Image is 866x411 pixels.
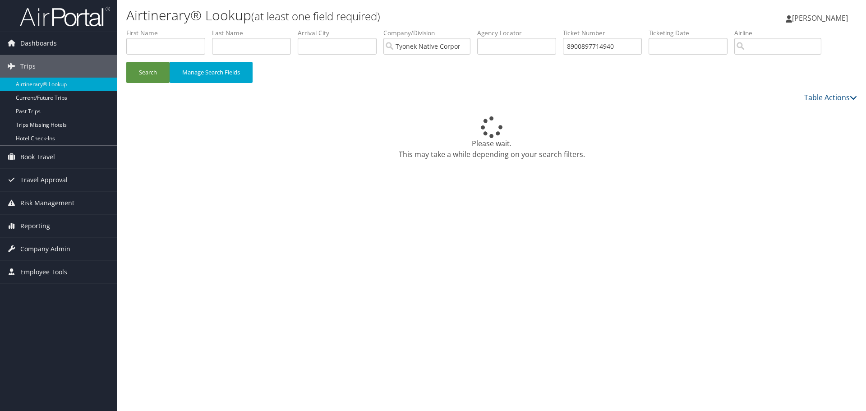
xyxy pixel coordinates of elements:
[20,261,67,283] span: Employee Tools
[786,5,857,32] a: [PERSON_NAME]
[563,28,649,37] label: Ticket Number
[20,238,70,260] span: Company Admin
[212,28,298,37] label: Last Name
[477,28,563,37] label: Agency Locator
[734,28,828,37] label: Airline
[20,169,68,191] span: Travel Approval
[126,62,170,83] button: Search
[20,146,55,168] span: Book Travel
[20,55,36,78] span: Trips
[649,28,734,37] label: Ticketing Date
[20,215,50,237] span: Reporting
[126,28,212,37] label: First Name
[170,62,253,83] button: Manage Search Fields
[20,32,57,55] span: Dashboards
[251,9,380,23] small: (at least one field required)
[126,116,857,160] div: Please wait. This may take a while depending on your search filters.
[126,6,613,25] h1: Airtinerary® Lookup
[383,28,477,37] label: Company/Division
[792,13,848,23] span: [PERSON_NAME]
[298,28,383,37] label: Arrival City
[20,6,110,27] img: airportal-logo.png
[20,192,74,214] span: Risk Management
[804,92,857,102] a: Table Actions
